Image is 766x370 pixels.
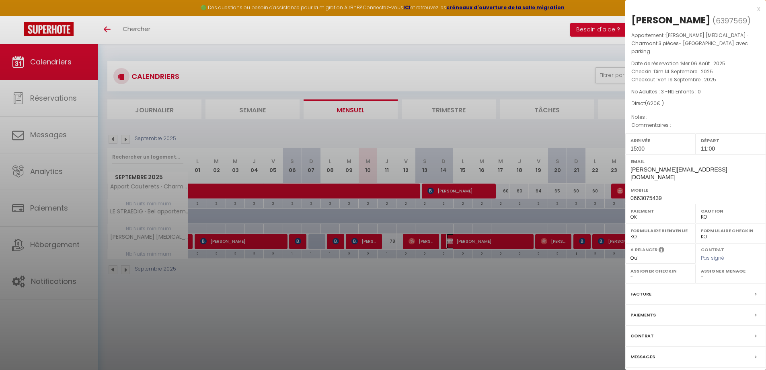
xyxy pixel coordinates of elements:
[631,113,760,121] p: Notes :
[630,136,690,145] label: Arrivée
[681,60,725,67] span: Mer 06 Août . 2025
[630,332,654,340] label: Contrat
[631,76,760,84] p: Checkout :
[630,195,662,201] span: 0663075439
[6,3,31,27] button: Ouvrir le widget de chat LiveChat
[631,32,748,55] span: [PERSON_NAME] [MEDICAL_DATA] · Charmant 3 pièces- [GEOGRAPHIC_DATA] avec parking
[701,145,715,152] span: 11:00
[625,4,760,14] div: x
[630,227,690,235] label: Formulaire Bienvenue
[630,207,690,215] label: Paiement
[631,60,760,68] p: Date de réservation :
[654,68,713,75] span: Dim 14 Septembre . 2025
[630,145,645,152] span: 15:00
[630,267,690,275] label: Assigner Checkin
[631,100,760,107] div: Direct
[631,14,711,27] div: [PERSON_NAME]
[701,136,761,145] label: Départ
[659,246,664,255] i: Sélectionner OUI si vous souhaiter envoyer les séquences de messages post-checkout
[647,100,657,107] span: 620
[631,88,701,95] span: Nb Adultes : 3 -
[630,311,656,319] label: Paiements
[701,267,761,275] label: Assigner Menage
[713,15,751,26] span: ( )
[630,353,655,361] label: Messages
[716,16,747,26] span: 6397569
[631,68,760,76] p: Checkin :
[645,100,664,107] span: ( € )
[671,122,674,128] span: -
[630,290,651,298] label: Facture
[647,114,650,120] span: -
[630,246,657,253] label: A relancer
[701,227,761,235] label: Formulaire Checkin
[630,186,761,194] label: Mobile
[701,207,761,215] label: Caution
[701,254,724,261] span: Pas signé
[631,121,760,129] p: Commentaires :
[701,246,724,252] label: Contrat
[657,76,716,83] span: Ven 19 Septembre . 2025
[630,157,761,165] label: Email
[668,88,701,95] span: Nb Enfants : 0
[631,31,760,56] p: Appartement :
[630,166,727,180] span: [PERSON_NAME][EMAIL_ADDRESS][DOMAIN_NAME]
